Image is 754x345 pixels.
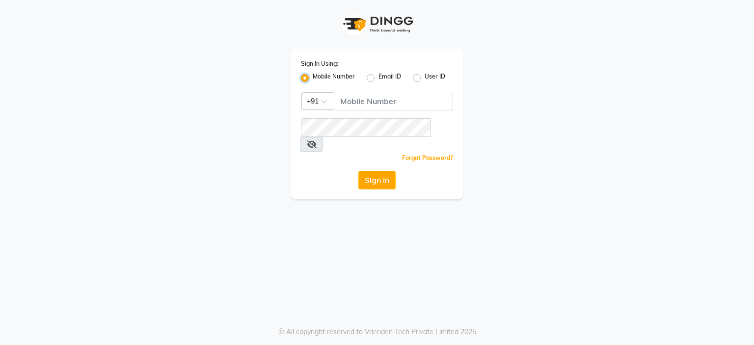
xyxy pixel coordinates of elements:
[301,59,338,68] label: Sign In Using:
[402,154,453,161] a: Forgot Password?
[358,171,396,189] button: Sign In
[313,72,355,84] label: Mobile Number
[301,118,431,137] input: Username
[425,72,445,84] label: User ID
[378,72,401,84] label: Email ID
[334,92,453,110] input: Username
[338,10,416,39] img: logo1.svg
